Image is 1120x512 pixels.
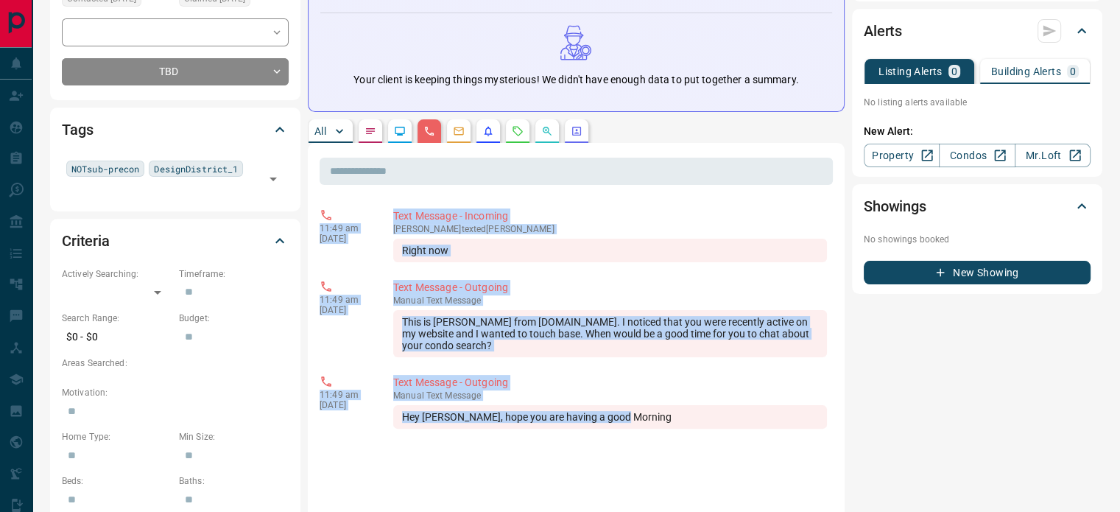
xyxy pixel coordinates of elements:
[864,144,940,167] a: Property
[423,125,435,137] svg: Calls
[951,66,957,77] p: 0
[393,224,827,234] p: [PERSON_NAME] texted [PERSON_NAME]
[864,96,1091,109] p: No listing alerts available
[62,229,110,253] h2: Criteria
[991,66,1061,77] p: Building Alerts
[320,400,371,410] p: [DATE]
[314,126,326,136] p: All
[453,125,465,137] svg: Emails
[62,312,172,325] p: Search Range:
[320,390,371,400] p: 11:49 am
[62,118,93,141] h2: Tags
[393,390,424,401] span: manual
[62,357,289,370] p: Areas Searched:
[482,125,494,137] svg: Listing Alerts
[179,474,289,488] p: Baths:
[71,161,139,176] span: NOTsub-precon
[393,295,827,306] p: Text Message
[864,124,1091,139] p: New Alert:
[864,19,902,43] h2: Alerts
[1015,144,1091,167] a: Mr.Loft
[1070,66,1076,77] p: 0
[393,405,827,429] div: Hey [PERSON_NAME], hope you are having a good Morning
[320,295,371,305] p: 11:49 am
[353,72,798,88] p: Your client is keeping things mysterious! We didn't have enough data to put together a summary.
[864,194,926,218] h2: Showings
[393,208,827,224] p: Text Message - Incoming
[62,386,289,399] p: Motivation:
[393,239,827,262] div: Right now
[62,325,172,349] p: $0 - $0
[939,144,1015,167] a: Condos
[393,390,827,401] p: Text Message
[394,125,406,137] svg: Lead Browsing Activity
[864,13,1091,49] div: Alerts
[393,295,424,306] span: manual
[62,267,172,281] p: Actively Searching:
[62,430,172,443] p: Home Type:
[62,112,289,147] div: Tags
[364,125,376,137] svg: Notes
[393,310,827,357] div: This is [PERSON_NAME] from [DOMAIN_NAME]. I noticed that you were recently active on my website a...
[62,474,172,488] p: Beds:
[864,189,1091,224] div: Showings
[512,125,524,137] svg: Requests
[179,312,289,325] p: Budget:
[154,161,238,176] span: DesignDistrict_1
[179,430,289,443] p: Min Size:
[864,261,1091,284] button: New Showing
[320,223,371,234] p: 11:49 am
[541,125,553,137] svg: Opportunities
[393,375,827,390] p: Text Message - Outgoing
[320,305,371,315] p: [DATE]
[878,66,943,77] p: Listing Alerts
[62,58,289,85] div: TBD
[179,267,289,281] p: Timeframe:
[864,233,1091,246] p: No showings booked
[571,125,582,137] svg: Agent Actions
[393,280,827,295] p: Text Message - Outgoing
[320,234,371,244] p: [DATE]
[263,169,283,189] button: Open
[62,223,289,259] div: Criteria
